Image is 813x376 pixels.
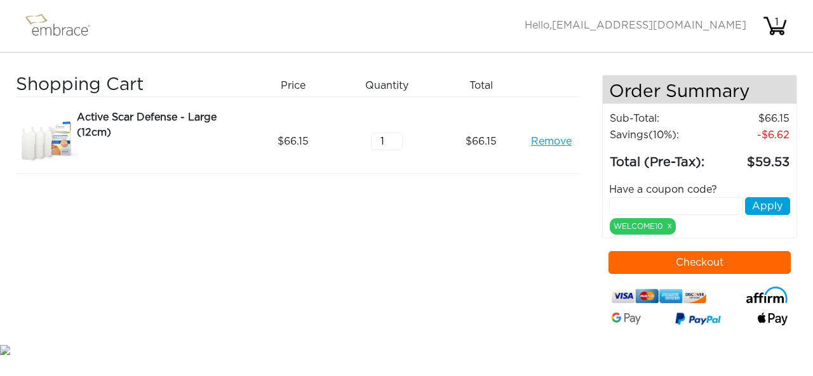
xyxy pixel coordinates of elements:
[466,134,497,149] span: 66.15
[525,20,746,30] span: Hello,
[746,287,788,303] img: affirm-logo.svg
[610,218,676,235] div: WELCOME10
[531,134,572,149] a: Remove
[16,75,241,96] h3: Shopping Cart
[764,15,789,30] div: 1
[609,143,709,172] td: Total (Pre-Tax):
[758,313,788,325] img: fullApplePay.png
[16,110,79,173] img: d2f91f46-8dcf-11e7-b919-02e45ca4b85b.jpeg
[762,20,788,30] a: 1
[603,75,797,104] h4: Order Summary
[709,127,790,143] td: 6.62
[648,130,676,140] span: (10%)
[22,10,105,42] img: logo.png
[278,134,309,149] span: 66.15
[675,310,722,329] img: paypal-v3.png
[439,75,533,96] div: Total
[612,287,706,306] img: credit-cards.png
[668,220,672,231] a: x
[552,20,746,30] span: [EMAIL_ADDRESS][DOMAIN_NAME]
[762,13,788,39] img: cart
[77,110,241,140] div: Active Scar Defense - Large (12cm)
[365,78,408,93] span: Quantity
[709,110,790,127] td: 66.15
[251,75,345,96] div: Price
[600,182,800,197] div: Have a coupon code?
[709,143,790,172] td: 59.53
[609,127,709,143] td: Savings :
[609,110,709,127] td: Sub-Total:
[612,313,642,324] img: Google-Pay-Logo.svg
[608,251,791,274] button: Checkout
[745,197,790,215] button: Apply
